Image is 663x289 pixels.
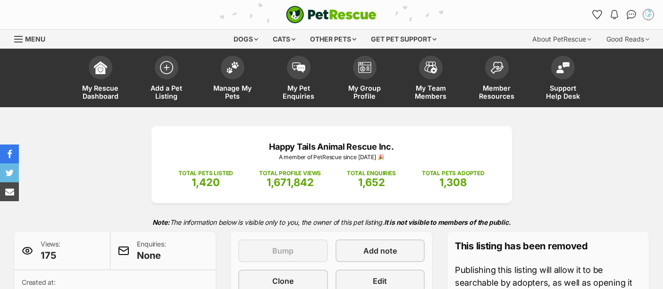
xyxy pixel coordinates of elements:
span: Support Help Desk [542,84,584,100]
span: Add note [363,245,397,256]
button: Bump [238,239,328,262]
a: Conversations [624,7,639,22]
span: Add a Pet Listing [145,84,188,100]
a: Menu [14,30,52,47]
button: My account [641,7,656,22]
img: member-resources-icon-8e73f808a243e03378d46382f2149f9095a855e16c252ad45f914b54edf8863c.svg [490,61,504,74]
p: TOTAL PETS LISTED [178,169,233,178]
strong: It is not visible to members of the public. [384,218,511,226]
div: Cats [266,30,302,49]
img: notifications-46538b983faf8c2785f20acdc204bb7945ddae34d4c08c2a6579f10ce5e182be.svg [611,10,618,19]
p: A member of PetRescue since [DATE] 🎉 [166,153,498,161]
span: Clone [272,275,294,287]
span: Menu [25,35,45,43]
span: Member Resources [476,84,518,100]
span: Manage My Pets [211,84,254,100]
span: 1,652 [358,176,385,188]
p: Views: [41,239,60,262]
button: Notifications [607,7,622,22]
p: The information below is visible only to you, the owner of this pet listing. [14,212,649,232]
span: Bump [272,245,294,256]
a: Add note [336,239,425,262]
a: My Pet Enquiries [266,51,332,107]
a: My Rescue Dashboard [67,51,134,107]
img: dashboard-icon-eb2f2d2d3e046f16d808141f083e7271f6b2e854fb5c12c21221c1fb7104beca.svg [94,61,107,74]
a: Support Help Desk [530,51,596,107]
img: team-members-icon-5396bd8760b3fe7c0b43da4ab00e1e3bb1a5d9ba89233759b79545d2d3fc5d0d.svg [424,61,437,74]
p: Happy Tails Animal Rescue Inc. [166,140,498,153]
div: Good Reads [600,30,656,49]
span: None [137,249,166,262]
span: My Rescue Dashboard [79,84,122,100]
img: group-profile-icon-3fa3cf56718a62981997c0bc7e787c4b2cf8bcc04b72c1350f741eb67cf2f40e.svg [358,62,371,73]
span: 175 [41,249,60,262]
span: My Group Profile [344,84,386,100]
div: Other pets [303,30,363,49]
img: chat-41dd97257d64d25036548639549fe6c8038ab92f7586957e7f3b1b290dea8141.svg [627,10,637,19]
span: 1,420 [192,176,220,188]
a: My Group Profile [332,51,398,107]
img: add-pet-listing-icon-0afa8454b4691262ce3f59096e99ab1cd57d4a30225e0717b998d2c9b9846f56.svg [160,61,173,74]
p: TOTAL PETS ADOPTED [422,169,485,178]
img: logo-cat-932fe2b9b8326f06289b0f2fb663e598f794de774fb13d1741a6617ecf9a85b4.svg [286,6,377,24]
img: manage-my-pets-icon-02211641906a0b7f246fdf0571729dbe1e7629f14944591b6c1af311fb30b64b.svg [226,61,239,74]
a: Favourites [590,7,605,22]
a: PetRescue [286,6,377,24]
a: Manage My Pets [200,51,266,107]
p: TOTAL ENQUIRIES [347,169,395,178]
p: TOTAL PROFILE VIEWS [259,169,321,178]
div: Get pet support [364,30,443,49]
a: My Team Members [398,51,464,107]
span: Edit [373,275,387,287]
span: My Pet Enquiries [277,84,320,100]
img: pet-enquiries-icon-7e3ad2cf08bfb03b45e93fb7055b45f3efa6380592205ae92323e6603595dc1f.svg [292,62,305,73]
a: Member Resources [464,51,530,107]
span: 1,308 [439,176,467,188]
strong: Note: [152,218,170,226]
span: 1,671,842 [267,176,314,188]
ul: Account quick links [590,7,656,22]
a: Add a Pet Listing [134,51,200,107]
div: About PetRescue [526,30,598,49]
p: This listing has been removed [455,239,641,253]
img: help-desk-icon-fdf02630f3aa405de69fd3d07c3f3aa587a6932b1a1747fa1d2bba05be0121f9.svg [556,62,570,73]
div: Dogs [227,30,265,49]
p: Enquiries: [137,239,166,262]
span: My Team Members [410,84,452,100]
img: Happy Tails profile pic [644,10,653,19]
